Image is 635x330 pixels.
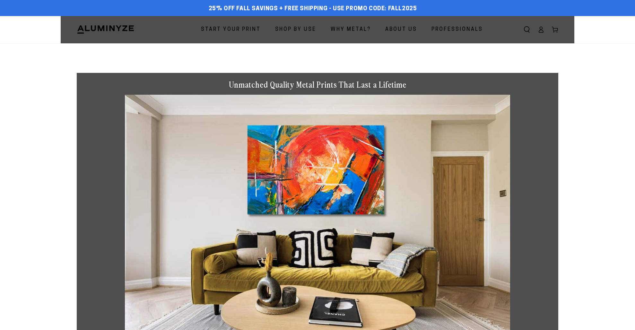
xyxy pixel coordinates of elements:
[380,21,422,38] a: About Us
[209,5,417,13] span: 25% off FALL Savings + Free Shipping - Use Promo Code: FALL2025
[77,43,558,60] h1: Metal Prints
[520,22,534,37] summary: Search our site
[270,21,321,38] a: Shop By Use
[196,21,265,38] a: Start Your Print
[427,21,488,38] a: Professionals
[77,25,135,34] img: Aluminyze
[275,25,316,34] span: Shop By Use
[201,25,261,34] span: Start Your Print
[125,79,510,90] h1: Unmatched Quality Metal Prints That Last a Lifetime
[385,25,417,34] span: About Us
[431,25,483,34] span: Professionals
[326,21,376,38] a: Why Metal?
[331,25,371,34] span: Why Metal?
